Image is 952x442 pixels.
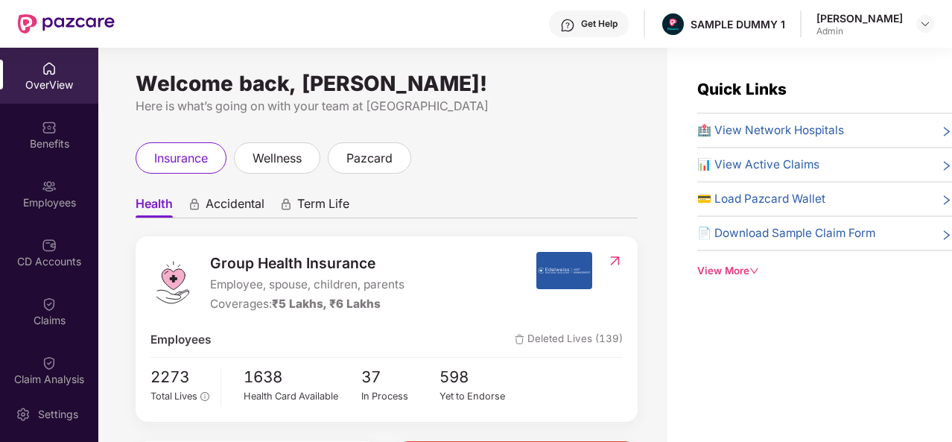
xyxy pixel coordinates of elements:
[697,263,952,279] div: View More
[581,18,618,30] div: Get Help
[244,365,361,390] span: 1638
[150,391,197,402] span: Total Lives
[200,392,209,400] span: info-circle
[941,193,952,208] span: right
[210,295,404,313] div: Coverages:
[16,407,31,422] img: svg+xml;base64,PHN2ZyBpZD0iU2V0dGluZy0yMHgyMCIgeG1sbnM9Imh0dHA6Ly93d3cudzMub3JnLzIwMDAvc3ZnIiB3aW...
[941,227,952,242] span: right
[361,389,440,404] div: In Process
[346,149,393,168] span: pazcard
[42,356,57,370] img: svg+xml;base64,PHN2ZyBpZD0iQ2xhaW0iIHhtbG5zPSJodHRwOi8vd3d3LnczLm9yZy8yMDAwL3N2ZyIgd2lkdGg9IjIwIi...
[816,11,903,25] div: [PERSON_NAME]
[279,198,293,211] div: animation
[697,224,875,242] span: 📄 Download Sample Claim Form
[154,149,208,168] span: insurance
[42,238,57,253] img: svg+xml;base64,PHN2ZyBpZD0iQ0RfQWNjb3VudHMiIGRhdGEtbmFtZT0iQ0QgQWNjb3VudHMiIHhtbG5zPSJodHRwOi8vd3...
[697,190,825,208] span: 💳 Load Pazcard Wallet
[560,18,575,33] img: svg+xml;base64,PHN2ZyBpZD0iSGVscC0zMngzMiIgeG1sbnM9Imh0dHA6Ly93d3cudzMub3JnLzIwMDAvc3ZnIiB3aWR0aD...
[150,331,211,349] span: Employees
[697,121,844,139] span: 🏥 View Network Hospitals
[42,120,57,135] img: svg+xml;base64,PHN2ZyBpZD0iQmVuZWZpdHMiIHhtbG5zPSJodHRwOi8vd3d3LnczLm9yZy8yMDAwL3N2ZyIgd2lkdGg9Ij...
[697,80,787,98] span: Quick Links
[136,196,173,218] span: Health
[439,389,518,404] div: Yet to Endorse
[941,124,952,139] span: right
[188,198,201,211] div: animation
[919,18,931,30] img: svg+xml;base64,PHN2ZyBpZD0iRHJvcGRvd24tMzJ4MzIiIHhtbG5zPSJodHRwOi8vd3d3LnczLm9yZy8yMDAwL3N2ZyIgd2...
[42,61,57,76] img: svg+xml;base64,PHN2ZyBpZD0iSG9tZSIgeG1sbnM9Imh0dHA6Ly93d3cudzMub3JnLzIwMDAvc3ZnIiB3aWR0aD0iMjAiIG...
[697,156,819,174] span: 📊 View Active Claims
[206,196,264,218] span: Accidental
[150,260,195,305] img: logo
[18,14,115,34] img: New Pazcare Logo
[210,276,404,294] span: Employee, spouse, children, parents
[749,266,759,276] span: down
[515,335,524,344] img: deleteIcon
[691,17,785,31] div: SAMPLE DUMMY 1
[816,25,903,37] div: Admin
[150,365,209,390] span: 2273
[515,331,623,349] span: Deleted Lives (139)
[136,78,638,89] div: Welcome back, [PERSON_NAME]!
[297,196,349,218] span: Term Life
[34,407,83,422] div: Settings
[439,365,518,390] span: 598
[42,179,57,194] img: svg+xml;base64,PHN2ZyBpZD0iRW1wbG95ZWVzIiB4bWxucz0iaHR0cDovL3d3dy53My5vcmcvMjAwMC9zdmciIHdpZHRoPS...
[536,252,592,289] img: insurerIcon
[662,13,684,35] img: Pazcare_Alternative_logo-01-01.png
[941,159,952,174] span: right
[42,297,57,312] img: svg+xml;base64,PHN2ZyBpZD0iQ2xhaW0iIHhtbG5zPSJodHRwOi8vd3d3LnczLm9yZy8yMDAwL3N2ZyIgd2lkdGg9IjIwIi...
[210,252,404,274] span: Group Health Insurance
[361,365,440,390] span: 37
[272,297,381,311] span: ₹5 Lakhs, ₹6 Lakhs
[244,389,361,404] div: Health Card Available
[136,97,638,116] div: Here is what’s going on with your team at [GEOGRAPHIC_DATA]
[253,149,302,168] span: wellness
[607,253,623,268] img: RedirectIcon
